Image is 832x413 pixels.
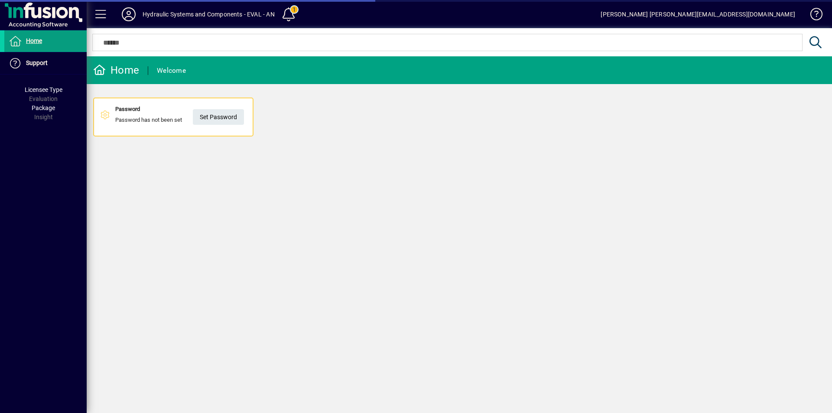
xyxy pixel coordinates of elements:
[804,2,821,30] a: Knowledge Base
[26,37,42,44] span: Home
[143,7,275,21] div: Hydraulic Systems and Components - EVAL - AN
[26,59,48,66] span: Support
[25,86,62,93] span: Licensee Type
[200,110,237,124] span: Set Password
[115,105,182,114] div: Password
[115,105,182,129] div: Password has not been set
[115,7,143,22] button: Profile
[93,63,139,77] div: Home
[193,109,244,125] a: Set Password
[157,64,186,78] div: Welcome
[32,104,55,111] span: Package
[601,7,795,21] div: [PERSON_NAME] [PERSON_NAME][EMAIL_ADDRESS][DOMAIN_NAME]
[4,52,87,74] a: Support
